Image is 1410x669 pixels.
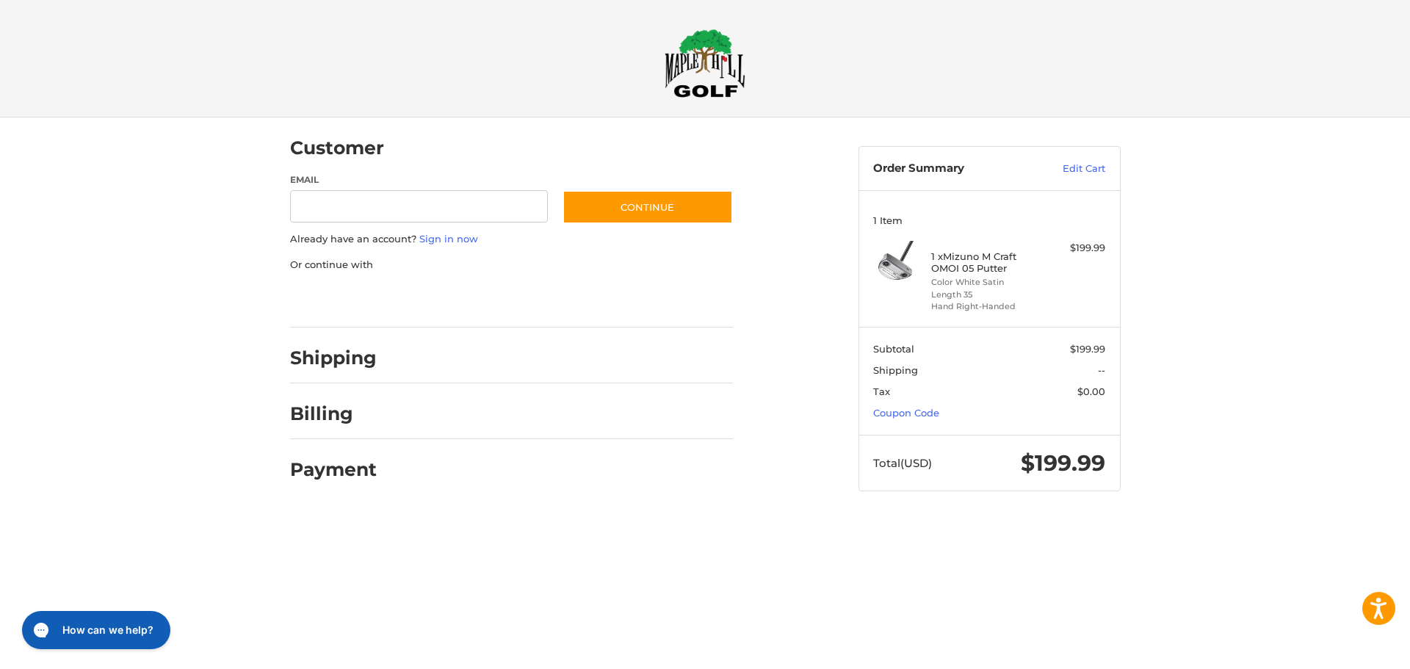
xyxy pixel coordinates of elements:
[290,402,376,425] h2: Billing
[290,137,384,159] h2: Customer
[1031,162,1105,176] a: Edit Cart
[15,606,175,654] iframe: Gorgias live chat messenger
[534,286,644,313] iframe: PayPal-venmo
[1070,343,1105,355] span: $199.99
[931,250,1044,275] h4: 1 x Mizuno M Craft OMOI 05 Putter
[419,233,478,245] a: Sign in now
[931,300,1044,313] li: Hand Right-Handed
[873,343,914,355] span: Subtotal
[290,232,733,247] p: Already have an account?
[1077,386,1105,397] span: $0.00
[290,173,549,187] label: Email
[563,190,733,224] button: Continue
[290,347,377,369] h2: Shipping
[873,456,932,470] span: Total (USD)
[873,364,918,376] span: Shipping
[873,407,939,419] a: Coupon Code
[873,386,890,397] span: Tax
[290,458,377,481] h2: Payment
[1098,364,1105,376] span: --
[1289,629,1410,669] iframe: Google Customer Reviews
[1021,449,1105,477] span: $199.99
[290,258,733,272] p: Or continue with
[931,289,1044,301] li: Length 35
[1047,241,1105,256] div: $199.99
[285,286,395,313] iframe: PayPal-paypal
[665,29,745,98] img: Maple Hill Golf
[873,162,1031,176] h3: Order Summary
[931,276,1044,289] li: Color White Satin
[410,286,520,313] iframe: PayPal-paylater
[873,214,1105,226] h3: 1 Item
